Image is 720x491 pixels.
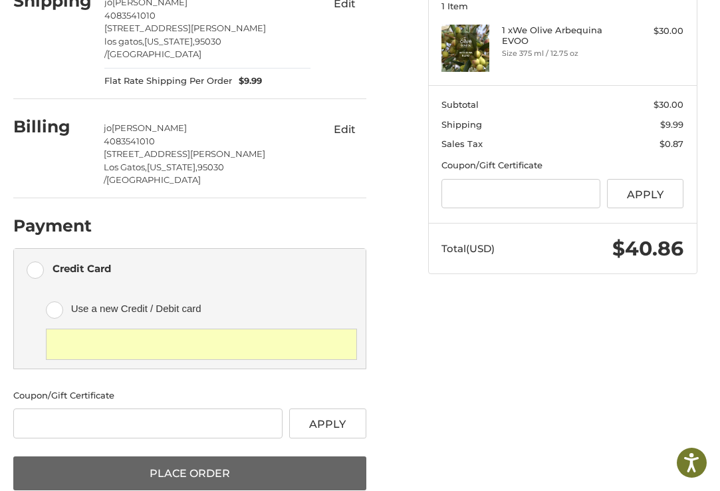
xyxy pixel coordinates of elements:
[13,409,283,438] input: Gift Certificate or Coupon Code
[441,99,479,110] span: Subtotal
[441,119,482,130] span: Shipping
[53,257,111,279] div: Credit Card
[502,48,620,59] li: Size 375 ml / 12.75 oz
[13,456,366,491] button: Place Order
[441,1,683,11] h3: 1 Item
[104,162,147,172] span: Los Gatos,
[654,99,683,110] span: $30.00
[104,148,265,159] span: [STREET_ADDRESS][PERSON_NAME]
[232,75,262,88] span: $9.99
[612,236,683,261] span: $40.86
[441,179,600,209] input: Gift Certificate or Coupon Code
[660,119,683,130] span: $9.99
[147,162,197,172] span: [US_STATE],
[104,36,144,47] span: los gatos,
[289,409,366,438] button: Apply
[13,116,91,137] h2: Billing
[13,216,92,236] h2: Payment
[607,179,684,209] button: Apply
[112,122,187,133] span: [PERSON_NAME]
[104,23,266,33] span: [STREET_ADDRESS][PERSON_NAME]
[107,49,201,59] span: [GEOGRAPHIC_DATA]
[502,25,620,47] h4: 1 x We Olive Arbequina EVOO
[104,10,156,21] span: 4083541010
[144,36,195,47] span: [US_STATE],
[324,118,366,140] button: Edit
[55,338,347,351] iframe: Secure card payment input frame
[441,242,495,255] span: Total (USD)
[13,389,366,403] div: Coupon/Gift Certificate
[623,25,683,38] div: $30.00
[104,136,155,146] span: 4083541010
[441,138,483,149] span: Sales Tax
[106,174,201,185] span: [GEOGRAPHIC_DATA]
[153,17,169,33] button: Open LiveChat chat widget
[19,20,150,31] p: We're away right now. Please check back later!
[660,138,683,149] span: $0.87
[610,455,720,491] iframe: Google Customer Reviews
[104,75,232,88] span: Flat Rate Shipping Per Order
[71,297,338,319] span: Use a new Credit / Debit card
[104,122,112,133] span: jo
[441,159,683,172] div: Coupon/Gift Certificate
